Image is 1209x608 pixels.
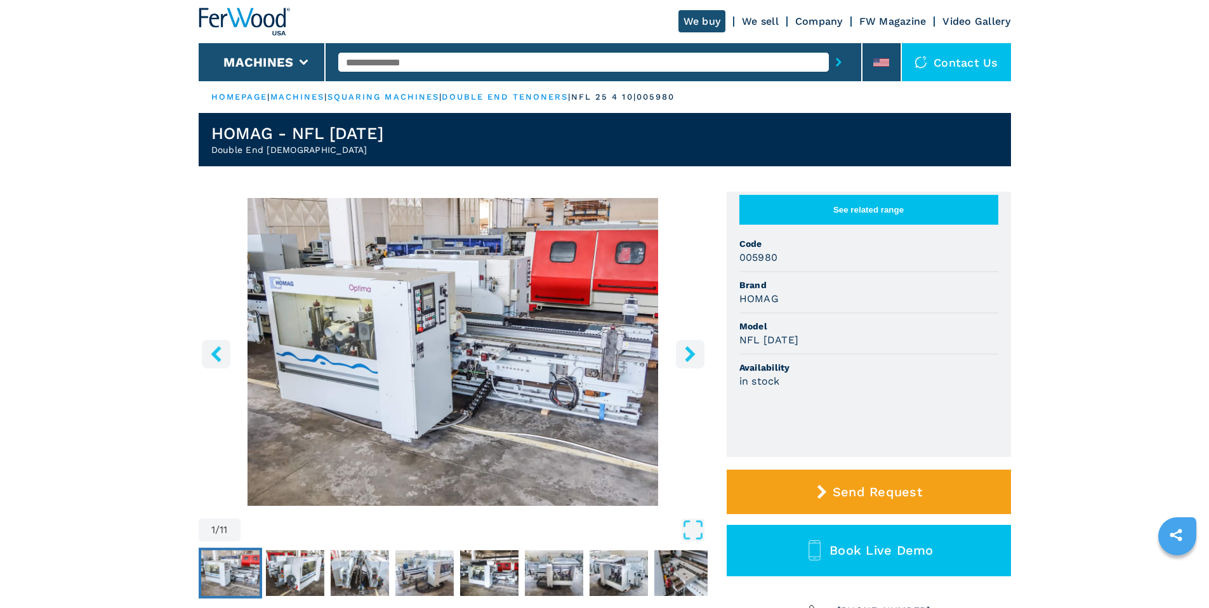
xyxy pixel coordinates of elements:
[393,548,456,598] button: Go to Slide 4
[829,48,849,77] button: submit-button
[199,548,708,598] nav: Thumbnail Navigation
[637,91,675,103] p: 005980
[199,548,262,598] button: Go to Slide 1
[829,543,934,558] span: Book Live Demo
[652,548,715,598] button: Go to Slide 8
[442,92,568,102] a: double end tenoners
[211,123,384,143] h1: HOMAG - NFL [DATE]
[1160,519,1192,551] a: sharethis
[522,548,586,598] button: Go to Slide 6
[739,374,780,388] h3: in stock
[727,470,1011,514] button: Send Request
[590,550,648,596] img: 4aa588f7decbe5c92a9e375a68624d19
[199,8,290,36] img: Ferwood
[915,56,927,69] img: Contact us
[266,550,324,596] img: 5cc6f3f673c882c1bd741eed73faf021
[739,291,779,306] h3: HOMAG
[727,525,1011,576] button: Book Live Demo
[211,92,268,102] a: HOMEPAGE
[458,548,521,598] button: Go to Slide 5
[902,43,1011,81] div: Contact us
[211,525,215,535] span: 1
[571,91,637,103] p: nfl 25 4 10 |
[223,55,293,70] button: Machines
[833,484,922,499] span: Send Request
[859,15,927,27] a: FW Magazine
[328,548,392,598] button: Go to Slide 3
[739,320,998,333] span: Model
[676,340,704,368] button: right-button
[267,92,270,102] span: |
[942,15,1010,27] a: Video Gallery
[739,250,778,265] h3: 005980
[215,525,220,535] span: /
[739,361,998,374] span: Availability
[395,550,454,596] img: ca6f62c55ae12ac1a760b7e13622e6a8
[739,195,998,225] button: See related range
[199,198,708,506] img: Double End Tenoners HOMAG NFL 25/4/10
[244,519,704,541] button: Open Fullscreen
[460,550,519,596] img: 6614312a76194c348a4d4178eb006ab2
[199,198,708,506] div: Go to Slide 1
[525,550,583,596] img: 3b0952f3aefcc474ccb613a2ced18c17
[201,550,260,596] img: 010982839217e5c34bca96a9e8df7190
[220,525,228,535] span: 11
[202,340,230,368] button: left-button
[795,15,843,27] a: Company
[211,143,384,156] h2: Double End [DEMOGRAPHIC_DATA]
[324,92,327,102] span: |
[739,333,799,347] h3: NFL [DATE]
[331,550,389,596] img: fffd3e217ac9e46e3fd961987e9b4fb5
[327,92,440,102] a: squaring machines
[263,548,327,598] button: Go to Slide 2
[568,92,571,102] span: |
[739,279,998,291] span: Brand
[654,550,713,596] img: b47813f1934de9173b7d0528ce80487b
[270,92,325,102] a: machines
[678,10,726,32] a: We buy
[739,237,998,250] span: Code
[742,15,779,27] a: We sell
[439,92,442,102] span: |
[1155,551,1199,598] iframe: Chat
[587,548,651,598] button: Go to Slide 7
